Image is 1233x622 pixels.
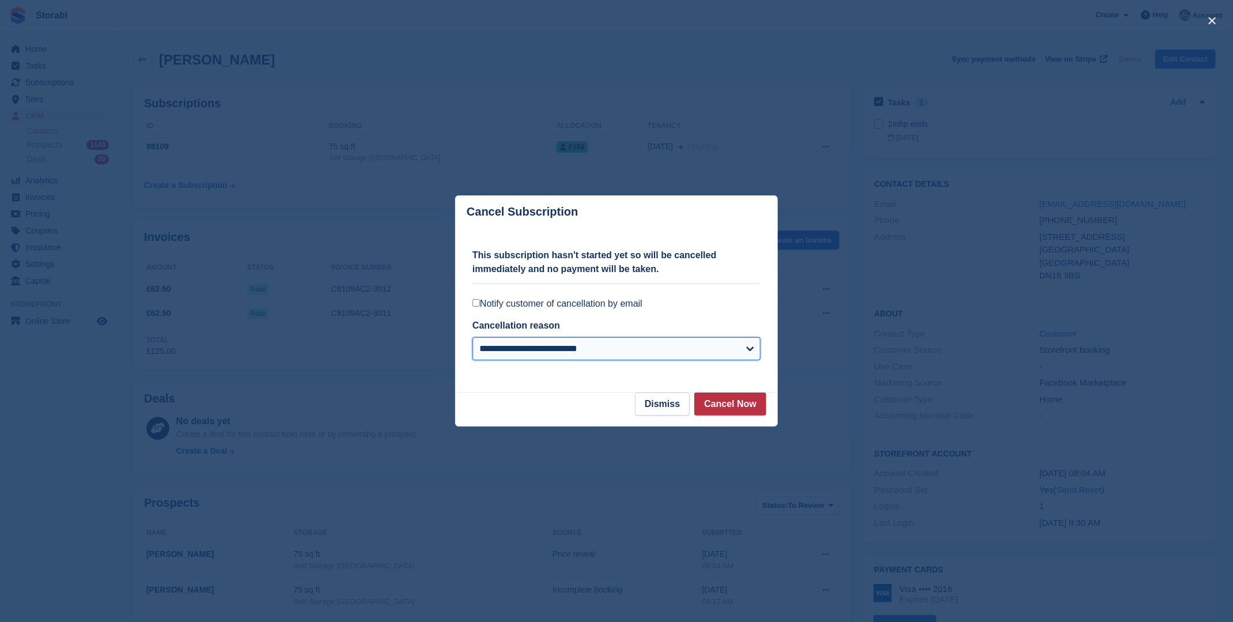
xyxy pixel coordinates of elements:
input: Notify customer of cancellation by email [472,299,480,307]
button: Cancel Now [694,393,766,416]
p: Cancel Subscription [467,205,578,218]
button: Dismiss [635,393,690,416]
label: Cancellation reason [472,321,560,330]
label: Notify customer of cancellation by email [472,298,761,310]
button: close [1203,12,1221,30]
p: This subscription hasn't started yet so will be cancelled immediately and no payment will be taken. [472,248,761,276]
